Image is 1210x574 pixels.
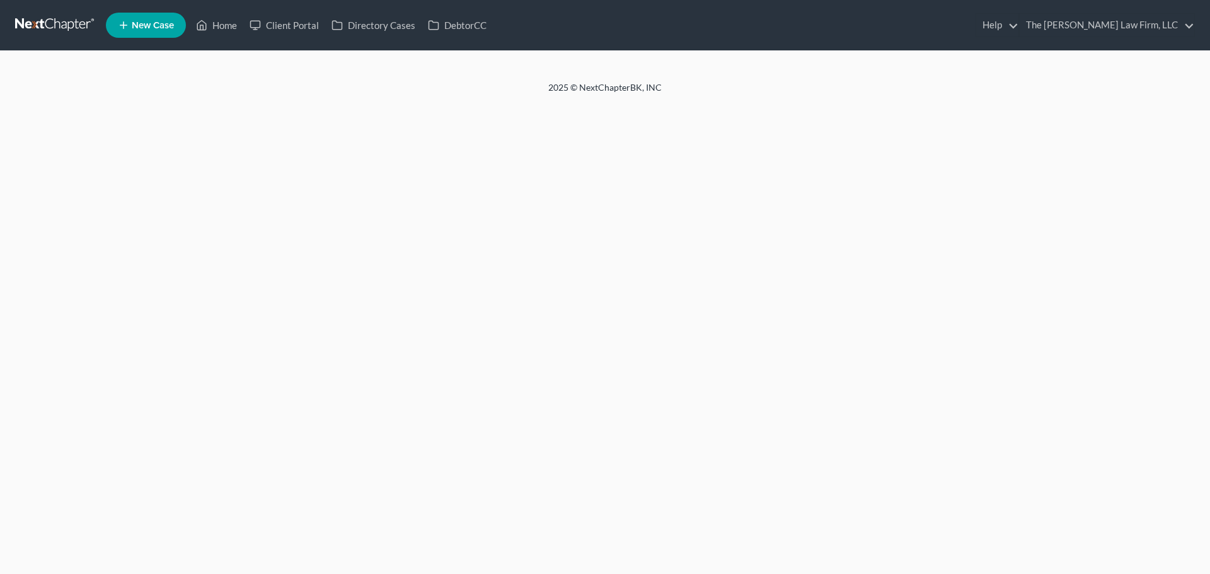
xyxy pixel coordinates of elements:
div: 2025 © NextChapterBK, INC [246,81,964,104]
a: Client Portal [243,14,325,37]
a: Home [190,14,243,37]
a: DebtorCC [422,14,493,37]
new-legal-case-button: New Case [106,13,186,38]
a: Help [976,14,1018,37]
a: Directory Cases [325,14,422,37]
a: The [PERSON_NAME] Law Firm, LLC [1020,14,1194,37]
